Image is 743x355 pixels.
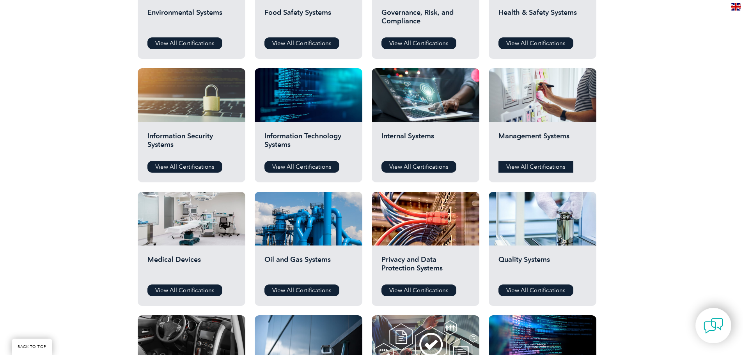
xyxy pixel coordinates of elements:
a: View All Certifications [498,161,573,173]
h2: Information Technology Systems [264,132,353,155]
a: View All Certifications [147,284,222,296]
a: View All Certifications [498,284,573,296]
h2: Health & Safety Systems [498,8,587,32]
h2: Internal Systems [381,132,470,155]
h2: Privacy and Data Protection Systems [381,255,470,279]
h2: Quality Systems [498,255,587,279]
a: View All Certifications [498,37,573,49]
a: View All Certifications [381,37,456,49]
img: contact-chat.png [704,316,723,336]
h2: Governance, Risk, and Compliance [381,8,470,32]
a: View All Certifications [264,284,339,296]
h2: Medical Devices [147,255,236,279]
h2: Food Safety Systems [264,8,353,32]
a: View All Certifications [264,37,339,49]
a: View All Certifications [264,161,339,173]
img: en [731,3,741,11]
a: BACK TO TOP [12,339,52,355]
h2: Environmental Systems [147,8,236,32]
h2: Management Systems [498,132,587,155]
a: View All Certifications [381,284,456,296]
a: View All Certifications [147,161,222,173]
h2: Information Security Systems [147,132,236,155]
a: View All Certifications [147,37,222,49]
h2: Oil and Gas Systems [264,255,353,279]
a: View All Certifications [381,161,456,173]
